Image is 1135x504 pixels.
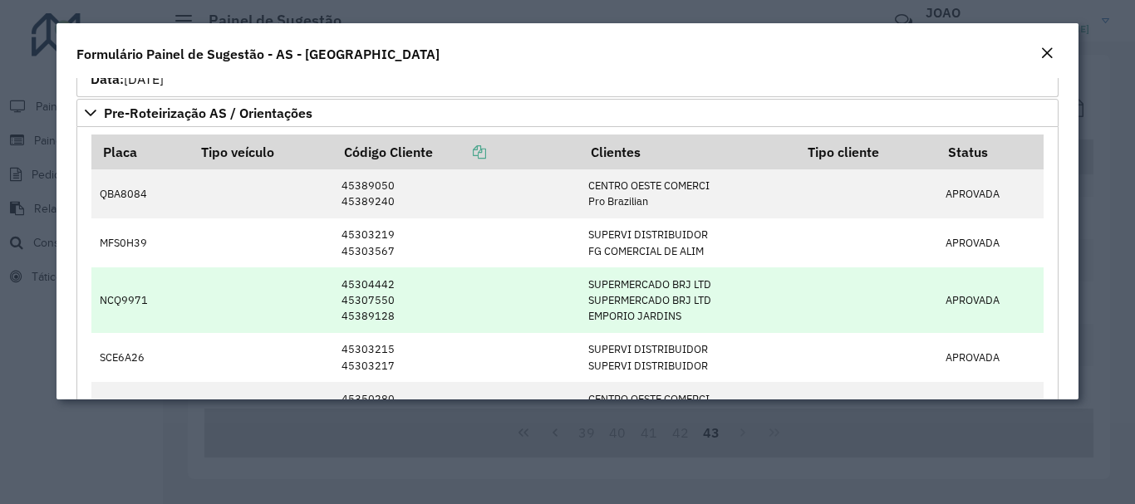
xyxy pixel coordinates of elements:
[433,144,486,160] a: Copiar
[76,99,1058,127] a: Pre-Roteirização AS / Orientações
[796,135,937,169] th: Tipo cliente
[1035,43,1059,65] button: Close
[579,382,795,431] td: CENTRO OESTE COMERCI CENTRO OESTE COMERCI
[91,169,189,218] td: QBA8084
[333,333,580,382] td: 45303215 45303217
[936,267,1044,333] td: APROVADA
[333,135,580,169] th: Código Cliente
[936,382,1044,431] td: APROVADA
[1040,46,1054,60] em: Fechar
[91,333,189,382] td: SCE6A26
[91,135,189,169] th: Placa
[333,169,580,218] td: 45389050 45389240
[579,267,795,333] td: SUPERMERCADO BRJ LTD SUPERMERCADO BRJ LTD EMPORIO JARDINS
[579,218,795,267] td: SUPERVI DISTRIBUIDOR FG COMERCIAL DE ALIM
[91,382,189,431] td: PRX5114
[104,106,312,120] span: Pre-Roteirização AS / Orientações
[579,169,795,218] td: CENTRO OESTE COMERCI Pro Brazilian
[579,135,795,169] th: Clientes
[936,218,1044,267] td: APROVADA
[936,135,1044,169] th: Status
[91,218,189,267] td: MFS0H39
[936,169,1044,218] td: APROVADA
[936,333,1044,382] td: APROVADA
[579,333,795,382] td: SUPERVI DISTRIBUIDOR SUPERVI DISTRIBUIDOR
[333,382,580,431] td: 45350280 45350290
[91,71,124,87] strong: Data:
[91,31,499,87] span: Parcialmente Atendida Automaticamente MARIANA [PERSON_NAME] DOS [PERSON_NAME] [DATE]
[76,44,440,64] h4: Formulário Painel de Sugestão - AS - [GEOGRAPHIC_DATA]
[333,267,580,333] td: 45304442 45307550 45389128
[189,135,333,169] th: Tipo veículo
[333,218,580,267] td: 45303219 45303567
[91,267,189,333] td: NCQ9971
